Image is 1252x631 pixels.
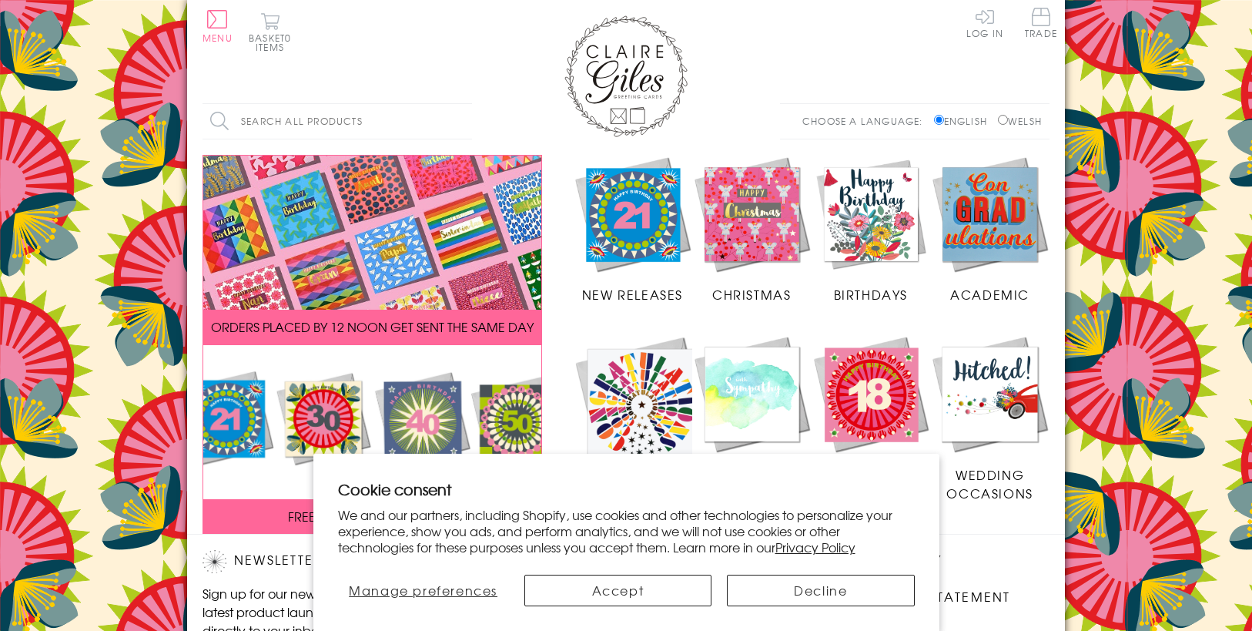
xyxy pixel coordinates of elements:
[946,465,1033,502] span: Wedding Occasions
[775,538,855,556] a: Privacy Policy
[1025,8,1057,38] span: Trade
[950,285,1029,304] span: Academic
[692,334,812,484] a: Sympathy
[812,334,931,484] a: Age Cards
[349,581,497,599] span: Manage preferences
[256,31,291,54] span: 0 items
[203,550,464,573] h2: Newsletter
[457,104,472,139] input: Search
[934,114,995,128] label: English
[573,334,711,503] a: Congratulations
[712,285,791,304] span: Christmas
[338,575,509,606] button: Manage preferences
[338,507,915,555] p: We and our partners, including Shopify, use cookies and other technologies to personalize your ex...
[288,507,457,525] span: FREE P&P ON ALL UK ORDERS
[812,155,931,304] a: Birthdays
[930,334,1049,502] a: Wedding Occasions
[802,114,931,128] p: Choose a language:
[934,115,944,125] input: English
[203,104,472,139] input: Search all products
[966,8,1003,38] a: Log In
[998,115,1008,125] input: Welsh
[1025,8,1057,41] a: Trade
[249,12,291,52] button: Basket0 items
[998,114,1042,128] label: Welsh
[582,285,683,304] span: New Releases
[564,15,688,137] img: Claire Giles Greetings Cards
[834,285,908,304] span: Birthdays
[338,478,915,500] h2: Cookie consent
[203,31,233,45] span: Menu
[930,155,1049,304] a: Academic
[692,155,812,304] a: Christmas
[203,10,233,42] button: Menu
[524,575,711,606] button: Accept
[211,317,534,336] span: ORDERS PLACED BY 12 NOON GET SENT THE SAME DAY
[573,155,692,304] a: New Releases
[727,575,914,606] button: Decline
